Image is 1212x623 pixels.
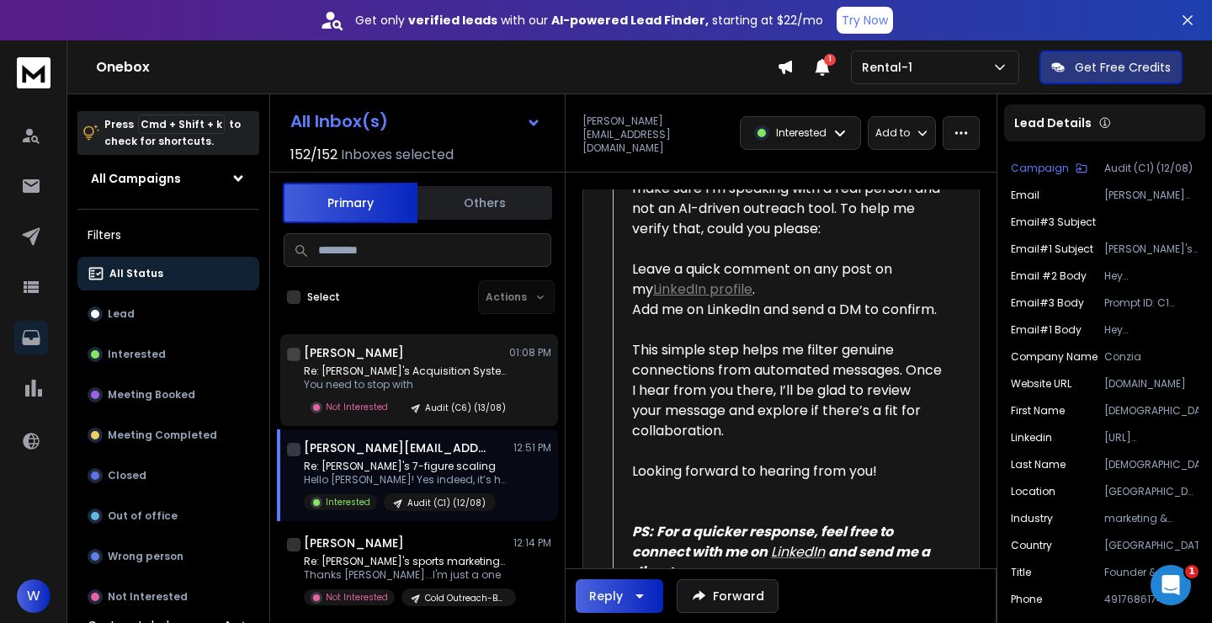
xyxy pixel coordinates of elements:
[842,12,888,29] p: Try Now
[632,522,653,541] em: PS:
[290,113,388,130] h1: All Inbox(s)
[582,114,730,155] p: [PERSON_NAME][EMAIL_ADDRESS][DOMAIN_NAME]
[653,280,752,299] a: LinkedIn profile
[77,297,259,331] button: Lead
[355,12,823,29] p: Get only with our starting at $22/mo
[1075,59,1171,76] p: Get Free Credits
[326,401,388,413] p: Not Interested
[576,579,663,613] button: Reply
[509,346,551,359] p: 01:08 PM
[17,57,50,88] img: logo
[108,388,195,402] p: Meeting Booked
[1011,189,1039,202] p: Email
[1011,485,1055,498] p: Location
[1011,162,1069,175] p: Campaign
[304,555,506,568] p: Re: [PERSON_NAME]'s sports marketing legacy
[1104,189,1199,202] p: [PERSON_NAME][EMAIL_ADDRESS][DOMAIN_NAME]
[108,429,217,442] p: Meeting Completed
[425,592,506,604] p: Cold Outreach-B6 (12/08)
[77,162,259,195] button: All Campaigns
[1011,323,1082,337] p: Email#1 Body
[1014,114,1092,131] p: Lead Details
[304,378,506,391] p: You need to stop with
[1104,512,1199,525] p: marketing & advertising
[304,439,489,456] h1: [PERSON_NAME][EMAIL_ADDRESS][DOMAIN_NAME]
[96,57,777,77] h1: Onebox
[17,579,50,613] button: W
[1011,566,1031,579] p: title
[1104,377,1199,391] p: [DOMAIN_NAME]
[1011,431,1052,445] p: linkedin
[632,461,942,482] div: Looking forward to hearing from you!
[1104,404,1199,418] p: [DEMOGRAPHIC_DATA]
[677,579,779,613] button: Forward
[108,348,166,361] p: Interested
[77,580,259,614] button: Not Interested
[1104,162,1199,175] p: Audit (C1) (12/08)
[837,7,893,34] button: Try Now
[77,540,259,573] button: Wrong person
[104,116,241,150] p: Press to check for shortcuts.
[1104,269,1199,283] p: Hey [PERSON_NAME],<br><br>Following up on my last note 🙂<br><br>I thought the AI Audit might be w...
[1011,242,1093,256] p: Email#1 Subject
[632,542,933,582] strong: and send me a direct message.
[632,340,942,441] div: This simple step helps me filter genuine connections from automated messages. Once I hear from yo...
[326,591,388,604] p: Not Interested
[1185,565,1199,578] span: 1
[771,542,825,562] a: LinkedIn
[304,568,506,582] p: Thanks [PERSON_NAME]...I'm just a one
[304,365,506,378] p: Re: [PERSON_NAME]'s Acquisition System
[1104,431,1199,445] p: [URL][DOMAIN_NAME]
[1151,565,1191,605] iframe: Intercom live chat
[108,590,188,604] p: Not Interested
[632,522,896,562] strong: For a quicker response, feel free to connect with me on
[1104,566,1199,579] p: Founder & CEO
[304,460,506,473] p: Re: [PERSON_NAME]'s 7-figure scaling
[513,441,551,455] p: 12:51 PM
[1104,350,1199,364] p: Conzia
[407,497,486,509] p: Audit (C1) (12/08)
[862,59,919,76] p: Rental-1
[1104,485,1199,498] p: [GEOGRAPHIC_DATA], [GEOGRAPHIC_DATA]
[138,114,225,134] span: Cmd + Shift + k
[1011,216,1096,229] p: Email#3 Subject
[632,158,942,239] div: Before I dive into your message, I want to make sure I’m speaking with a real person and not an A...
[589,588,623,604] div: Reply
[77,459,259,493] button: Closed
[1011,593,1042,606] p: Phone
[304,535,404,551] h1: [PERSON_NAME]
[1104,323,1199,337] p: Hey [PERSON_NAME],<br><br>Your journey from corporate burnout to scaling multiple e-commerce stor...
[417,184,552,221] button: Others
[77,223,259,247] h3: Filters
[1011,269,1087,283] p: Email #2 Body
[109,267,163,280] p: All Status
[77,499,259,533] button: Out of office
[108,550,183,563] p: Wrong person
[632,300,942,320] li: Add me on LinkedIn and send a DM to confirm.
[91,170,181,187] h1: All Campaigns
[408,12,497,29] strong: verified leads
[1011,458,1066,471] p: Last Name
[1011,512,1053,525] p: Industry
[77,338,259,371] button: Interested
[1104,458,1199,471] p: [DEMOGRAPHIC_DATA]
[77,418,259,452] button: Meeting Completed
[824,54,836,66] span: 1
[277,104,555,138] button: All Inbox(s)
[283,183,417,223] button: Primary
[1011,350,1098,364] p: Company Name
[290,145,338,165] span: 152 / 152
[1011,539,1052,552] p: Country
[341,145,454,165] h3: Inboxes selected
[1104,242,1199,256] p: [PERSON_NAME]'s 7-figure scaling
[1011,404,1065,418] p: First Name
[304,473,506,487] p: Hello [PERSON_NAME]! Yes indeed, it’s humans
[1104,593,1199,606] p: 4917686174651
[551,12,709,29] strong: AI-powered Lead Finder,
[77,257,259,290] button: All Status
